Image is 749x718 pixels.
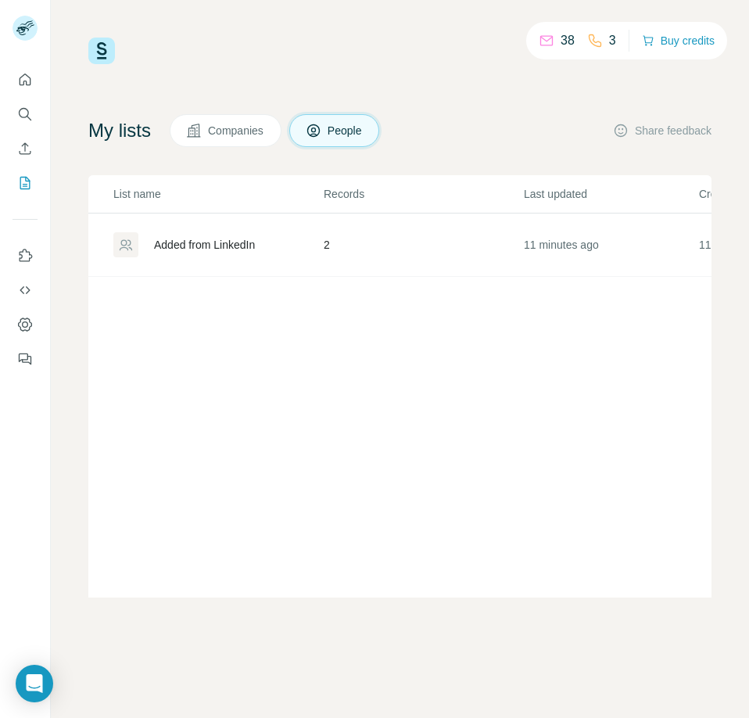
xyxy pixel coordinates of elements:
[13,135,38,163] button: Enrich CSV
[16,665,53,702] div: Open Intercom Messenger
[13,169,38,197] button: My lists
[609,31,616,50] p: 3
[523,214,698,277] td: 11 minutes ago
[88,38,115,64] img: Surfe Logo
[328,123,364,138] span: People
[613,123,711,138] button: Share feedback
[13,66,38,94] button: Quick start
[524,186,697,202] p: Last updated
[13,311,38,339] button: Dashboard
[561,31,575,50] p: 38
[13,242,38,270] button: Use Surfe on LinkedIn
[13,276,38,304] button: Use Surfe API
[13,345,38,373] button: Feedback
[88,118,151,143] h4: My lists
[208,123,265,138] span: Companies
[13,100,38,128] button: Search
[642,30,715,52] button: Buy credits
[113,186,322,202] p: List name
[323,214,523,277] td: 2
[154,237,255,253] div: Added from LinkedIn
[324,186,522,202] p: Records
